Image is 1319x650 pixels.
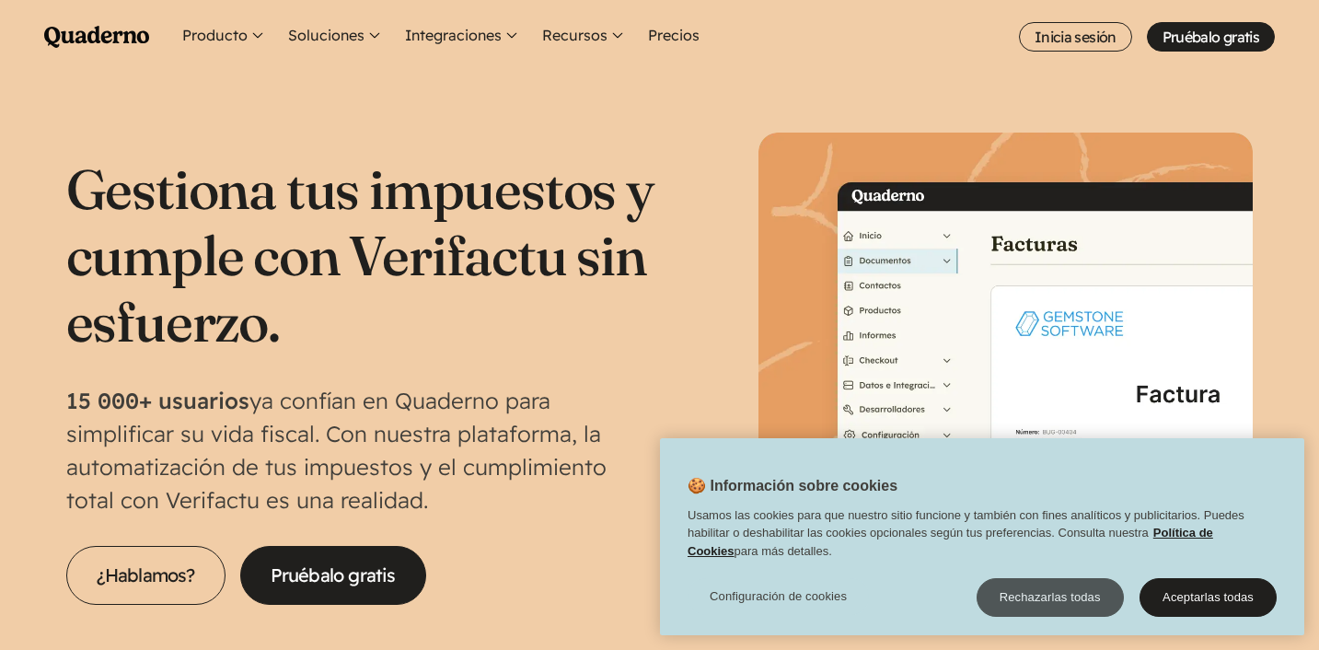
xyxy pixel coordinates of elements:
button: Rechazarlas todas [977,578,1124,617]
img: Interfaz de Quaderno mostrando la página Factura con el distintivo Verifactu [758,133,1254,628]
h1: Gestiona tus impuestos y cumple con Verifactu sin esfuerzo. [66,156,660,354]
div: Cookie banner [660,438,1304,635]
a: Inicia sesión [1019,22,1132,52]
strong: 15 000+ usuarios [66,387,249,414]
a: ¿Hablamos? [66,546,226,605]
div: 🍪 Información sobre cookies [660,438,1304,635]
h2: 🍪 Información sobre cookies [660,475,897,506]
a: Pruébalo gratis [1147,22,1275,52]
p: ya confían en Quaderno para simplificar su vida fiscal. Con nuestra plataforma, la automatización... [66,384,660,517]
button: Configuración de cookies [688,578,869,615]
div: Usamos las cookies para que nuestro sitio funcione y también con fines analíticos y publicitarios... [660,506,1304,570]
a: Pruébalo gratis [240,546,426,605]
button: Aceptarlas todas [1140,578,1277,617]
a: Política de Cookies [688,526,1213,558]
